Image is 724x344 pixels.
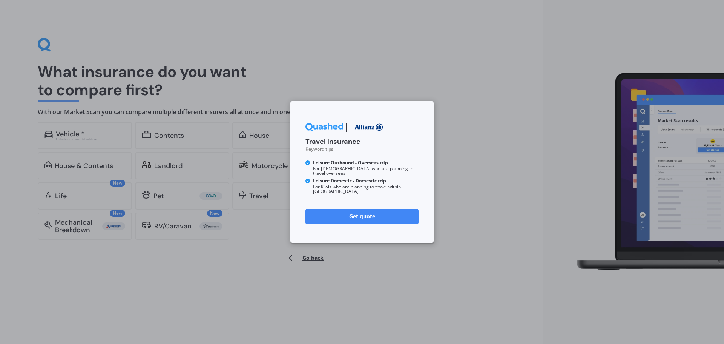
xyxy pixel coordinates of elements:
[313,160,419,176] small: For [DEMOGRAPHIC_DATA] who are planning to travel overseas
[305,146,333,152] small: Keyword tips
[313,179,419,183] b: Leisure Domestic - Domestic trip
[350,120,388,134] img: Allianz.webp
[305,209,419,224] a: Get quote
[313,160,419,165] b: Leisure Outbound - Overseas trip
[313,179,419,194] small: For Kiwis who are planning to travel within [GEOGRAPHIC_DATA]
[305,137,419,146] h3: Travel Insurance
